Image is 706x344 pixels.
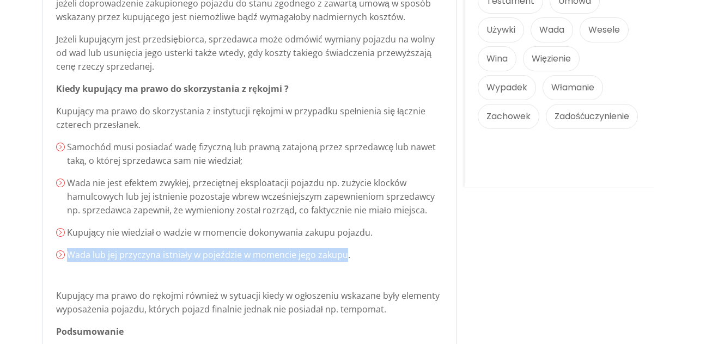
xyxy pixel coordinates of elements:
a: Wesele [580,17,629,42]
p: Kupujący nie wiedział o wadzie w momencie dokonywania zakupu pojazdu. [67,226,443,239]
a: Wina [478,46,516,71]
strong: Kiedy kupujący ma prawo do skorzystania z rękojmi ? [56,83,289,95]
p: Jeżeli kupującym jest przedsiębiorca, sprzedawca może odmówić wymiany pojazdu na wolny od wad lub... [56,33,443,73]
a: Zadośćuczynienie [546,104,638,129]
a: Używki [478,17,524,42]
a: Włamanie [543,75,603,100]
a: Zachowek [478,104,539,129]
p: Samochód musi posiadać wadę fizyczną lub prawną zatajoną przez sprzedawcę lub nawet taką, o które... [67,140,443,168]
p: Wada nie jest efektem zwykłej, przeciętnej eksploatacji pojazdu np. zużycie klocków hamulcowych l... [67,176,443,217]
a: Więzienie [523,46,580,71]
p: Kupujący ma prawo do skorzystania z instytucji rękojmi w przypadku spełnienia się łącznie czterec... [56,105,443,132]
a: Wada [531,17,573,42]
strong: Podsumowanie [56,325,124,337]
a: Wypadek [478,75,536,100]
p: Kupujący ma prawo do rękojmi również w sytuacji kiedy w ogłoszeniu wskazane były elementy wyposaż... [56,289,443,316]
p: Wada lub jej przyczyna istniały w pojeździe w momencie jego zakupu. [67,248,443,262]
